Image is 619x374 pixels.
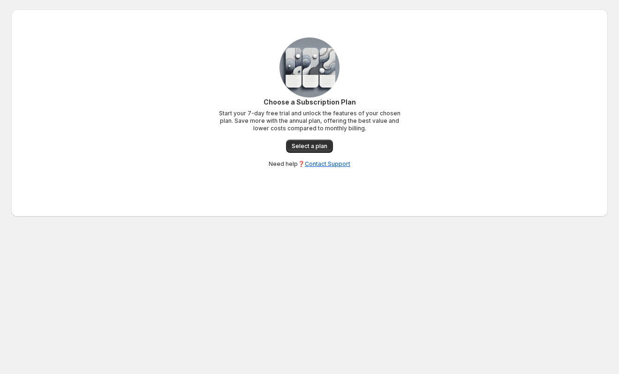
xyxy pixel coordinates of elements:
p: Choose a Subscription Plan [216,97,403,107]
a: Select a plan [286,140,333,153]
p: Need help❓ [269,160,350,168]
span: Select a plan [292,142,327,150]
p: Start your 7-day free trial and unlock the features of your chosen plan. Save more with the annua... [216,110,403,132]
a: Contact Support [305,160,350,167]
